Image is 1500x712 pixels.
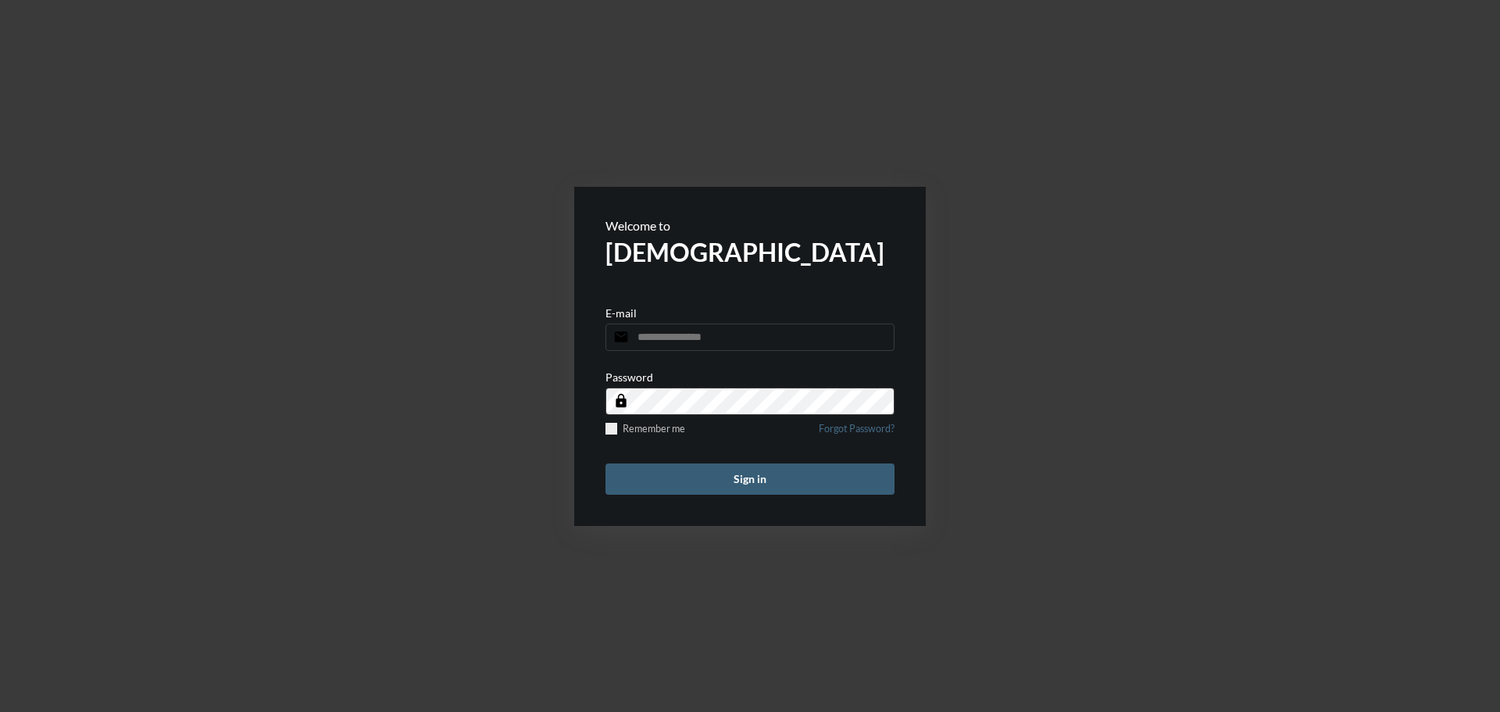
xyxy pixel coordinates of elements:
[605,463,895,495] button: Sign in
[605,423,685,435] label: Remember me
[605,306,637,320] p: E-mail
[605,218,895,233] p: Welcome to
[605,370,653,384] p: Password
[819,423,895,444] a: Forgot Password?
[605,237,895,267] h2: [DEMOGRAPHIC_DATA]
